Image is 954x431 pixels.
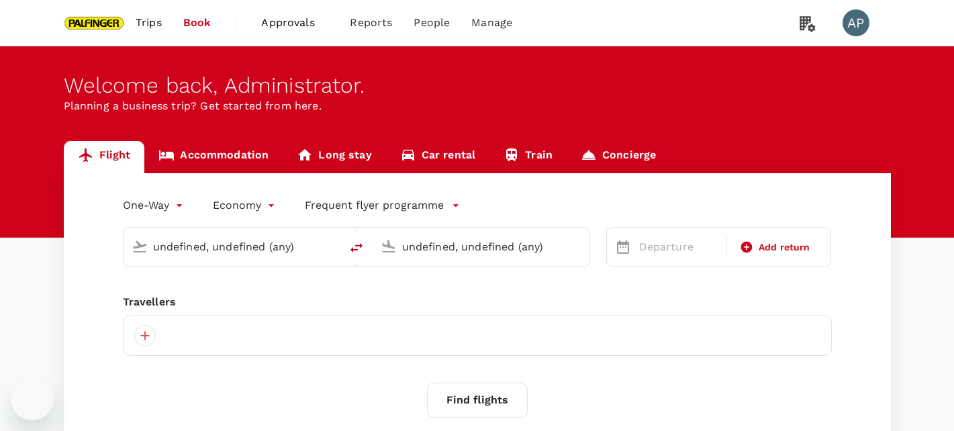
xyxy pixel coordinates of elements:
[471,15,512,31] span: Manage
[489,141,567,173] a: Train
[64,141,145,173] a: Flight
[567,141,670,173] a: Concierge
[213,195,278,216] div: Economy
[386,141,490,173] a: Car rental
[427,383,528,418] button: Find flights
[144,141,283,173] a: Accommodation
[11,377,54,420] iframe: Button to launch messaging window
[261,15,328,31] span: Approvals
[136,15,162,31] span: Trips
[759,240,810,254] span: Add return
[183,15,211,31] span: Book
[305,197,444,213] p: Frequent flyer programme
[402,236,561,257] input: Going to
[123,294,832,310] div: Travellers
[414,15,450,31] span: People
[639,239,718,255] p: Departure
[843,9,869,36] div: AP
[305,197,460,213] button: Frequent flyer programme
[64,73,891,98] div: Welcome back , Administrator .
[123,195,186,216] div: One-Way
[350,15,392,31] span: Reports
[331,245,334,248] button: Open
[580,245,583,248] button: Open
[153,236,312,257] input: Depart from
[283,141,385,173] a: Long stay
[64,8,126,38] img: Palfinger Asia Pacific Pte Ltd
[340,232,373,264] button: delete
[64,98,891,114] p: Planning a business trip? Get started from here.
